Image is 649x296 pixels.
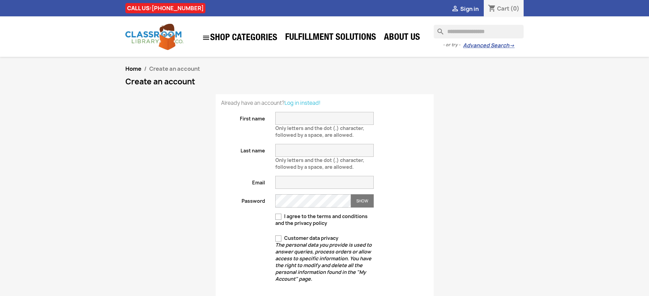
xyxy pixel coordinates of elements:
div: CALL US: [125,3,205,13]
a: Fulfillment Solutions [282,31,380,45]
a:  Sign in [451,5,479,13]
input: Search [434,25,524,38]
span: → [509,42,514,49]
p: Already have an account? [221,100,428,106]
label: First name [216,112,271,122]
button: Show [351,194,374,208]
span: (0) [510,5,520,12]
a: About Us [381,31,423,45]
i: shopping_cart [488,5,496,13]
input: Password input [275,194,351,208]
span: Sign in [460,5,479,13]
a: Advanced Search→ [463,42,514,49]
label: Password [216,194,271,204]
label: Last name [216,144,271,154]
em: The personal data you provide is used to answer queries, process orders or allow access to specif... [275,242,372,282]
label: I agree to the terms and conditions and the privacy policy [275,213,374,227]
a: SHOP CATEGORIES [199,30,281,45]
span: - or try - [443,42,463,48]
span: Create an account [149,65,200,72]
label: Customer data privacy [275,235,374,282]
img: Classroom Library Company [125,24,183,50]
i:  [202,34,210,42]
label: Email [216,176,271,186]
h1: Create an account [125,78,524,86]
span: Cart [497,5,509,12]
span: Only letters and the dot (.) character, followed by a space, are allowed. [275,154,364,170]
a: Home [125,65,141,72]
i: search [434,25,442,33]
span: Only letters and the dot (.) character, followed by a space, are allowed. [275,122,364,138]
a: [PHONE_NUMBER] [152,4,204,12]
i:  [451,5,459,13]
a: Log in instead! [284,99,321,106]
